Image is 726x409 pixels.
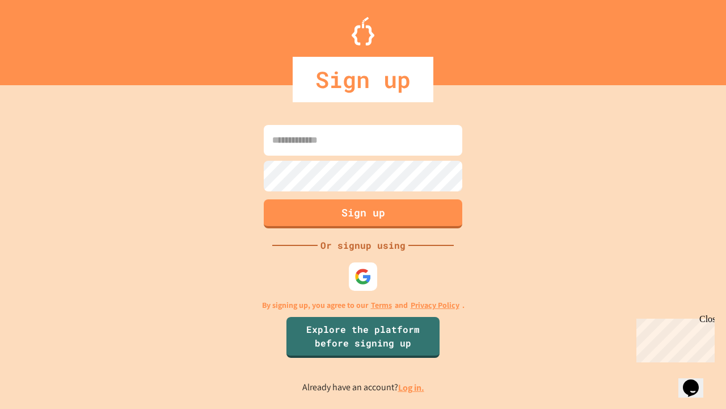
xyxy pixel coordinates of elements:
[318,239,408,252] div: Or signup using
[302,381,424,395] p: Already have an account?
[678,364,715,398] iframe: chat widget
[293,57,433,102] div: Sign up
[286,317,440,358] a: Explore the platform before signing up
[5,5,78,72] div: Chat with us now!Close
[354,268,372,285] img: google-icon.svg
[352,17,374,45] img: Logo.svg
[411,299,459,311] a: Privacy Policy
[632,314,715,362] iframe: chat widget
[262,299,465,311] p: By signing up, you agree to our and .
[398,382,424,394] a: Log in.
[371,299,392,311] a: Terms
[264,199,462,228] button: Sign up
